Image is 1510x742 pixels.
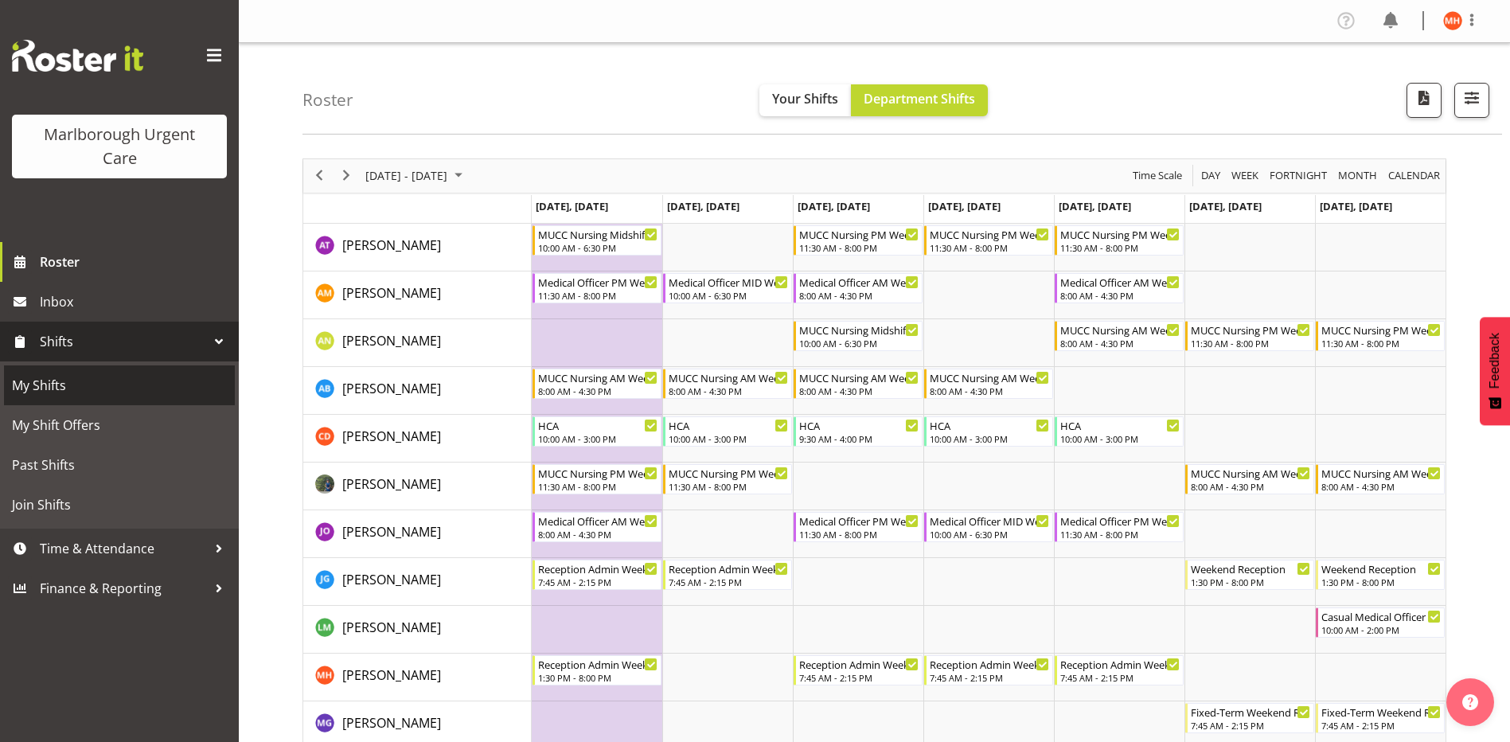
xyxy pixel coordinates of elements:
button: Previous [309,166,330,185]
div: 7:45 AM - 2:15 PM [930,671,1049,684]
div: Alysia Newman-Woods"s event - MUCC Nursing AM Weekday Begin From Friday, September 26, 2025 at 8:... [1055,321,1184,351]
div: Medical Officer MID Weekday [930,513,1049,529]
div: Fixed-Term Weekend Reception [1321,704,1441,720]
div: 1:30 PM - 8:00 PM [1321,576,1441,588]
div: 7:45 AM - 2:15 PM [669,576,788,588]
div: Medical Officer AM Weekday [1060,274,1180,290]
div: Weekend Reception [1321,560,1441,576]
span: Your Shifts [772,90,838,107]
div: Jenny O'Donnell"s event - Medical Officer MID Weekday Begin From Thursday, September 25, 2025 at ... [924,512,1053,542]
div: MUCC Nursing AM Weekends [1321,465,1441,481]
td: Agnes Tyson resource [303,224,532,271]
div: HCA [930,417,1049,433]
div: 10:00 AM - 6:30 PM [930,528,1049,541]
div: HCA [669,417,788,433]
div: 11:30 AM - 8:00 PM [538,289,657,302]
span: [DATE], [DATE] [667,199,739,213]
a: [PERSON_NAME] [342,570,441,589]
button: Feedback - Show survey [1480,317,1510,425]
div: Josephine Godinez"s event - Weekend Reception Begin From Sunday, September 28, 2025 at 1:30:00 PM... [1316,560,1445,590]
h4: Roster [302,91,353,109]
div: Cordelia Davies"s event - HCA Begin From Monday, September 22, 2025 at 10:00:00 AM GMT+12:00 Ends... [533,416,661,447]
button: Month [1386,166,1443,185]
a: Join Shifts [4,485,235,525]
span: [DATE] - [DATE] [364,166,449,185]
span: [DATE], [DATE] [1320,199,1392,213]
span: [PERSON_NAME] [342,332,441,350]
div: 7:45 AM - 2:15 PM [1321,719,1441,732]
div: Jenny O'Donnell"s event - Medical Officer PM Weekday Begin From Friday, September 26, 2025 at 11:... [1055,512,1184,542]
div: MUCC Nursing PM Weekday [669,465,788,481]
div: Reception Admin Weekday AM [538,560,657,576]
button: Timeline Month [1336,166,1380,185]
div: Fixed-Term Weekend Reception [1191,704,1310,720]
button: Next [336,166,357,185]
td: Luqman Mohd Jani resource [303,606,532,654]
td: Alysia Newman-Woods resource [303,319,532,367]
div: Megan Gander"s event - Fixed-Term Weekend Reception Begin From Saturday, September 27, 2025 at 7:... [1185,703,1314,733]
div: Cordelia Davies"s event - HCA Begin From Thursday, September 25, 2025 at 10:00:00 AM GMT+12:00 En... [924,416,1053,447]
div: 11:30 AM - 8:00 PM [538,480,657,493]
span: [DATE], [DATE] [1189,199,1262,213]
div: 8:00 AM - 4:30 PM [930,385,1049,397]
div: Agnes Tyson"s event - MUCC Nursing PM Weekday Begin From Wednesday, September 24, 2025 at 11:30:0... [794,225,923,256]
span: [PERSON_NAME] [342,475,441,493]
div: Reception Admin Weekday AM [669,560,788,576]
div: 8:00 AM - 4:30 PM [1060,289,1180,302]
div: 8:00 AM - 4:30 PM [1191,480,1310,493]
div: Medical Officer PM Weekday [538,274,657,290]
div: Alexandra Madigan"s event - Medical Officer MID Weekday Begin From Tuesday, September 23, 2025 at... [663,273,792,303]
button: Filter Shifts [1454,83,1489,118]
span: Day [1200,166,1222,185]
div: Gloria Varghese"s event - MUCC Nursing PM Weekday Begin From Tuesday, September 23, 2025 at 11:30... [663,464,792,494]
td: Josephine Godinez resource [303,558,532,606]
div: MUCC Nursing AM Weekends [1191,465,1310,481]
img: help-xxl-2.png [1462,694,1478,710]
button: Timeline Day [1199,166,1223,185]
span: [PERSON_NAME] [342,284,441,302]
div: next period [333,159,360,193]
span: Department Shifts [864,90,975,107]
div: MUCC Nursing PM Weekends [1191,322,1310,338]
div: MUCC Nursing PM Weekday [799,226,919,242]
div: MUCC Nursing AM Weekday [538,369,657,385]
span: [DATE], [DATE] [798,199,870,213]
a: [PERSON_NAME] [342,379,441,398]
div: Gloria Varghese"s event - MUCC Nursing PM Weekday Begin From Monday, September 22, 2025 at 11:30:... [533,464,661,494]
div: 11:30 AM - 8:00 PM [1191,337,1310,350]
div: Gloria Varghese"s event - MUCC Nursing AM Weekends Begin From Sunday, September 28, 2025 at 8:00:... [1316,464,1445,494]
div: 1:30 PM - 8:00 PM [1191,576,1310,588]
span: [PERSON_NAME] [342,619,441,636]
a: [PERSON_NAME] [342,522,441,541]
span: Inbox [40,290,231,314]
div: Gloria Varghese"s event - MUCC Nursing AM Weekends Begin From Saturday, September 27, 2025 at 8:0... [1185,464,1314,494]
span: Week [1230,166,1260,185]
a: My Shift Offers [4,405,235,445]
div: Agnes Tyson"s event - MUCC Nursing PM Weekday Begin From Thursday, September 25, 2025 at 11:30:00... [924,225,1053,256]
div: previous period [306,159,333,193]
div: Medical Officer PM Weekday [799,513,919,529]
a: [PERSON_NAME] [342,331,441,350]
div: Andrew Brooks"s event - MUCC Nursing AM Weekday Begin From Tuesday, September 23, 2025 at 8:00:00... [663,369,792,399]
div: MUCC Nursing AM Weekday [1060,322,1180,338]
a: [PERSON_NAME] [342,618,441,637]
td: Andrew Brooks resource [303,367,532,415]
div: 10:00 AM - 6:30 PM [538,241,657,254]
span: [PERSON_NAME] [342,523,441,541]
div: MUCC Nursing PM Weekday [1060,226,1180,242]
div: Josephine Godinez"s event - Reception Admin Weekday AM Begin From Monday, September 22, 2025 at 7... [533,560,661,590]
div: 10:00 AM - 3:00 PM [669,432,788,445]
td: Cordelia Davies resource [303,415,532,463]
span: Time Scale [1131,166,1184,185]
div: 7:45 AM - 2:15 PM [1060,671,1180,684]
div: Agnes Tyson"s event - MUCC Nursing PM Weekday Begin From Friday, September 26, 2025 at 11:30:00 A... [1055,225,1184,256]
a: [PERSON_NAME] [342,666,441,685]
div: Medical Officer AM Weekday [799,274,919,290]
div: Reception Admin Weekday AM [930,656,1049,672]
div: 8:00 AM - 4:30 PM [538,385,657,397]
div: 1:30 PM - 8:00 PM [538,671,657,684]
span: [PERSON_NAME] [342,380,441,397]
div: 8:00 AM - 4:30 PM [538,528,657,541]
div: MUCC Nursing AM Weekday [669,369,788,385]
div: 9:30 AM - 4:00 PM [799,432,919,445]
